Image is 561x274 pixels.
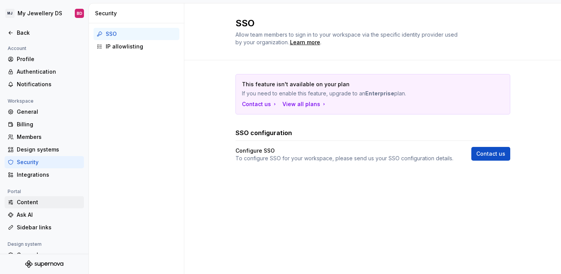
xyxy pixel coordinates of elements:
div: Authentication [17,68,81,76]
a: Authentication [5,66,84,78]
p: If you need to enable this feature, upgrade to an plan. [242,90,450,97]
span: Contact us [476,150,505,158]
div: Security [95,10,181,17]
a: Design systems [5,143,84,156]
div: MJ [5,9,15,18]
a: IP allowlisting [93,40,179,53]
div: Back [17,29,81,37]
a: Billing [5,118,84,131]
div: SSO [106,30,176,38]
div: My Jewellery DS [18,10,62,17]
a: General [5,106,84,118]
div: Integrations [17,171,81,179]
div: Account [5,44,29,53]
button: MJMy Jewellery DSBD [2,5,87,22]
div: Content [17,198,81,206]
a: Learn more [290,39,320,46]
a: Content [5,196,84,208]
p: To configure SSO for your workspace, please send us your SSO configuration details. [235,155,453,162]
div: Ask AI [17,211,81,219]
span: Allow team members to sign in to your workspace via the specific identity provider used by your o... [235,31,459,45]
div: Members [17,133,81,141]
a: Notifications [5,78,84,90]
div: Billing [17,121,81,128]
a: Back [5,27,84,39]
div: Notifications [17,81,81,88]
a: Integrations [5,169,84,181]
div: Workspace [5,97,37,106]
div: Design system [5,240,45,249]
a: Contact us [242,100,278,108]
h2: SSO [235,17,501,29]
a: Ask AI [5,209,84,221]
h4: Configure SSO [235,147,275,155]
a: Profile [5,53,84,65]
div: Portal [5,187,24,196]
div: General [17,251,81,259]
button: View all plans [282,100,327,108]
h3: SSO configuration [235,128,292,137]
a: Members [5,131,84,143]
a: SSO [93,28,179,40]
div: Design systems [17,146,81,153]
a: General [5,249,84,261]
div: Security [17,158,81,166]
strong: Enterprise [365,90,394,97]
div: IP allowlisting [106,43,176,50]
a: Sidebar links [5,221,84,234]
div: BD [77,10,82,16]
span: . [289,40,321,45]
div: General [17,108,81,116]
div: Profile [17,55,81,63]
p: This feature isn't available on your plan [242,81,450,88]
svg: Supernova Logo [25,260,63,268]
a: Security [5,156,84,168]
div: Sidebar links [17,224,81,231]
a: Contact us [471,147,510,161]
